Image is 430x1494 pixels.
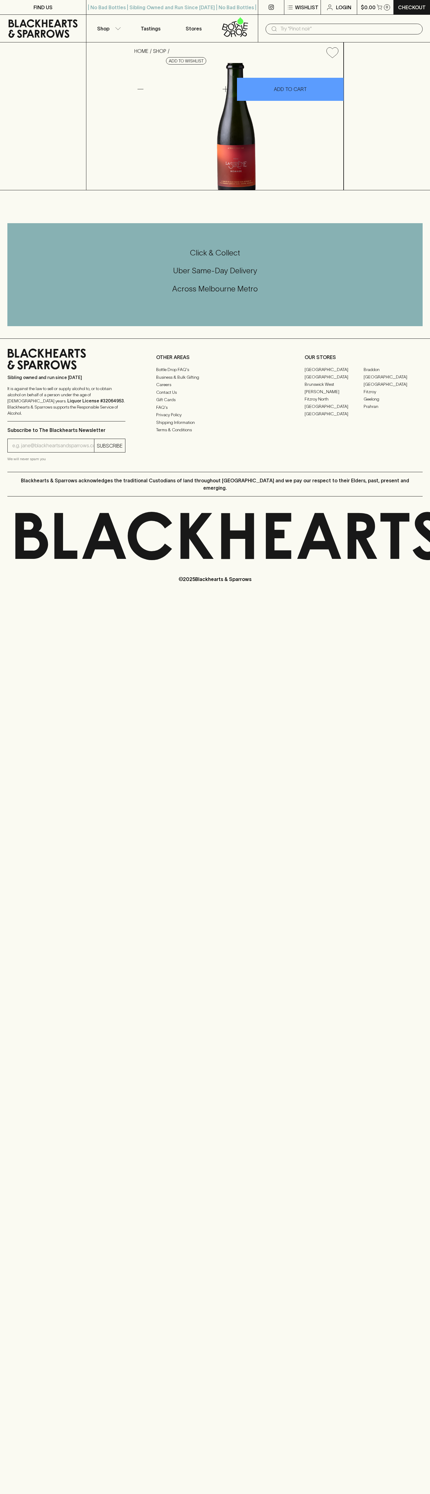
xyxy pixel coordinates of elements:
[7,223,423,326] div: Call to action block
[324,45,341,61] button: Add to wishlist
[97,25,109,32] p: Shop
[364,373,423,381] a: [GEOGRAPHIC_DATA]
[336,4,351,11] p: Login
[153,48,166,54] a: SHOP
[172,15,215,42] a: Stores
[364,395,423,403] a: Geelong
[7,248,423,258] h5: Click & Collect
[156,366,274,373] a: Bottle Drop FAQ's
[156,389,274,396] a: Contact Us
[237,78,344,101] button: ADD TO CART
[156,419,274,426] a: Shipping Information
[67,398,124,403] strong: Liquor License #32064953
[12,477,418,492] p: Blackhearts & Sparrows acknowledges the traditional Custodians of land throughout [GEOGRAPHIC_DAT...
[364,366,423,373] a: Braddon
[7,284,423,294] h5: Across Melbourne Metro
[129,63,343,190] img: 40755.png
[7,385,125,416] p: It is against the law to sell or supply alcohol to, or to obtain alcohol on behalf of a person un...
[156,381,274,389] a: Careers
[7,374,125,381] p: Sibling owned and run since [DATE]
[398,4,426,11] p: Checkout
[7,426,125,434] p: Subscribe to The Blackhearts Newsletter
[305,403,364,410] a: [GEOGRAPHIC_DATA]
[94,439,125,452] button: SUBSCRIBE
[34,4,53,11] p: FIND US
[305,381,364,388] a: Brunswick West
[386,6,388,9] p: 0
[305,354,423,361] p: OUR STORES
[280,24,418,34] input: Try "Pinot noir"
[305,395,364,403] a: Fitzroy North
[364,403,423,410] a: Prahran
[141,25,160,32] p: Tastings
[166,57,206,65] button: Add to wishlist
[305,366,364,373] a: [GEOGRAPHIC_DATA]
[305,410,364,417] a: [GEOGRAPHIC_DATA]
[274,85,307,93] p: ADD TO CART
[364,388,423,395] a: Fitzroy
[7,266,423,276] h5: Uber Same-Day Delivery
[305,373,364,381] a: [GEOGRAPHIC_DATA]
[7,456,125,462] p: We will never spam you
[129,15,172,42] a: Tastings
[156,373,274,381] a: Business & Bulk Gifting
[134,48,148,54] a: HOME
[156,411,274,419] a: Privacy Policy
[156,426,274,434] a: Terms & Conditions
[86,15,129,42] button: Shop
[364,381,423,388] a: [GEOGRAPHIC_DATA]
[295,4,318,11] p: Wishlist
[156,354,274,361] p: OTHER AREAS
[361,4,376,11] p: $0.00
[12,441,94,451] input: e.g. jane@blackheartsandsparrows.com.au
[156,396,274,404] a: Gift Cards
[186,25,202,32] p: Stores
[156,404,274,411] a: FAQ's
[97,442,123,449] p: SUBSCRIBE
[305,388,364,395] a: [PERSON_NAME]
